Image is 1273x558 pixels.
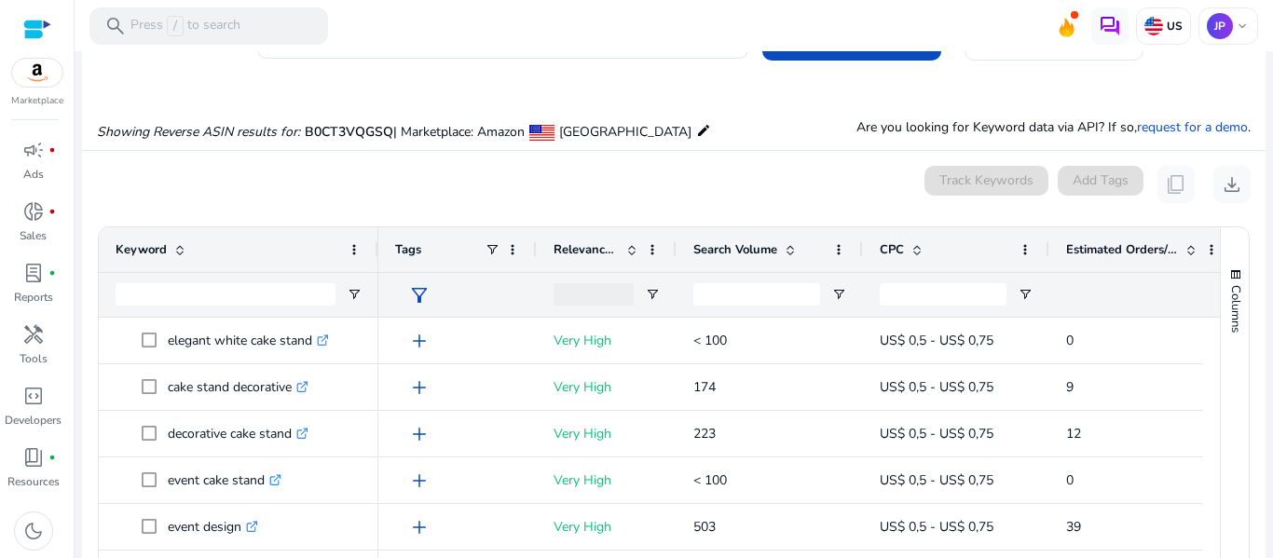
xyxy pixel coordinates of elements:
span: 12 [1066,425,1081,442]
button: download [1213,166,1251,203]
p: Very High [554,461,660,499]
span: 39 [1066,518,1081,536]
p: Very High [554,415,660,453]
p: JP [1207,13,1233,39]
p: Marketplace [11,94,63,108]
span: fiber_manual_record [48,454,56,461]
input: Search Volume Filter Input [693,283,820,306]
span: | Marketplace: Amazon [393,123,525,141]
input: CPC Filter Input [880,283,1006,306]
button: Open Filter Menu [347,287,362,302]
p: Sales [20,227,47,244]
p: Very High [554,321,660,360]
span: fiber_manual_record [48,208,56,215]
span: B0CT3VQGSQ [305,123,393,141]
span: US$ 0,5 - US$ 0,75 [880,425,993,442]
span: add [408,330,431,352]
p: Developers [5,412,62,429]
p: elegant white cake stand [168,321,329,360]
button: Open Filter Menu [645,287,660,302]
button: Compare [965,18,1143,61]
span: fiber_manual_record [48,269,56,277]
p: Resources [7,473,60,490]
span: dark_mode [22,520,45,542]
span: 0 [1066,332,1074,349]
span: Relevance Score [554,241,619,258]
span: download [1221,173,1243,196]
span: campaign [22,139,45,161]
span: book_4 [22,446,45,469]
span: [GEOGRAPHIC_DATA] [559,123,691,141]
span: US$ 0,5 - US$ 0,75 [880,471,993,489]
p: US [1163,19,1183,34]
span: US$ 0,5 - US$ 0,75 [880,332,993,349]
p: Reports [14,289,53,306]
span: keyboard_arrow_down [1235,19,1250,34]
span: Tags [395,241,421,258]
button: Search [762,18,941,61]
span: add [408,423,431,445]
p: Tools [20,350,48,367]
p: event cake stand [168,461,281,499]
span: US$ 0,5 - US$ 0,75 [880,378,993,396]
span: search [104,15,127,37]
button: Open Filter Menu [1018,287,1033,302]
img: amazon.svg [12,59,62,87]
button: Open Filter Menu [831,287,846,302]
mat-icon: edit [696,119,711,142]
span: 0 [1066,471,1074,489]
p: decorative cake stand [168,415,308,453]
span: donut_small [22,200,45,223]
p: event design [168,508,258,546]
span: 9 [1066,378,1074,396]
span: fiber_manual_record [48,146,56,154]
span: < 100 [693,332,727,349]
img: us.svg [1144,17,1163,35]
p: Press to search [130,16,240,36]
span: Keyword [116,241,167,258]
span: CPC [880,241,904,258]
span: Search Volume [693,241,777,258]
p: Very High [554,508,660,546]
span: < 100 [693,471,727,489]
p: Very High [554,368,660,406]
span: Columns [1227,285,1244,333]
span: / [167,16,184,36]
a: request for a demo [1137,118,1248,136]
span: handyman [22,323,45,346]
p: Are you looking for Keyword data via API? If so, . [856,117,1251,137]
i: Showing Reverse ASIN results for: [97,123,300,141]
span: US$ 0,5 - US$ 0,75 [880,518,993,536]
span: lab_profile [22,262,45,284]
span: Estimated Orders/Month [1066,241,1178,258]
p: cake stand decorative [168,368,308,406]
span: 223 [693,425,716,442]
span: add [408,516,431,538]
span: add [408,470,431,492]
span: 174 [693,378,716,396]
span: filter_alt [408,284,431,306]
span: 503 [693,518,716,536]
span: add [408,376,431,399]
p: Ads [23,166,44,183]
span: code_blocks [22,385,45,407]
input: Keyword Filter Input [116,283,335,306]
